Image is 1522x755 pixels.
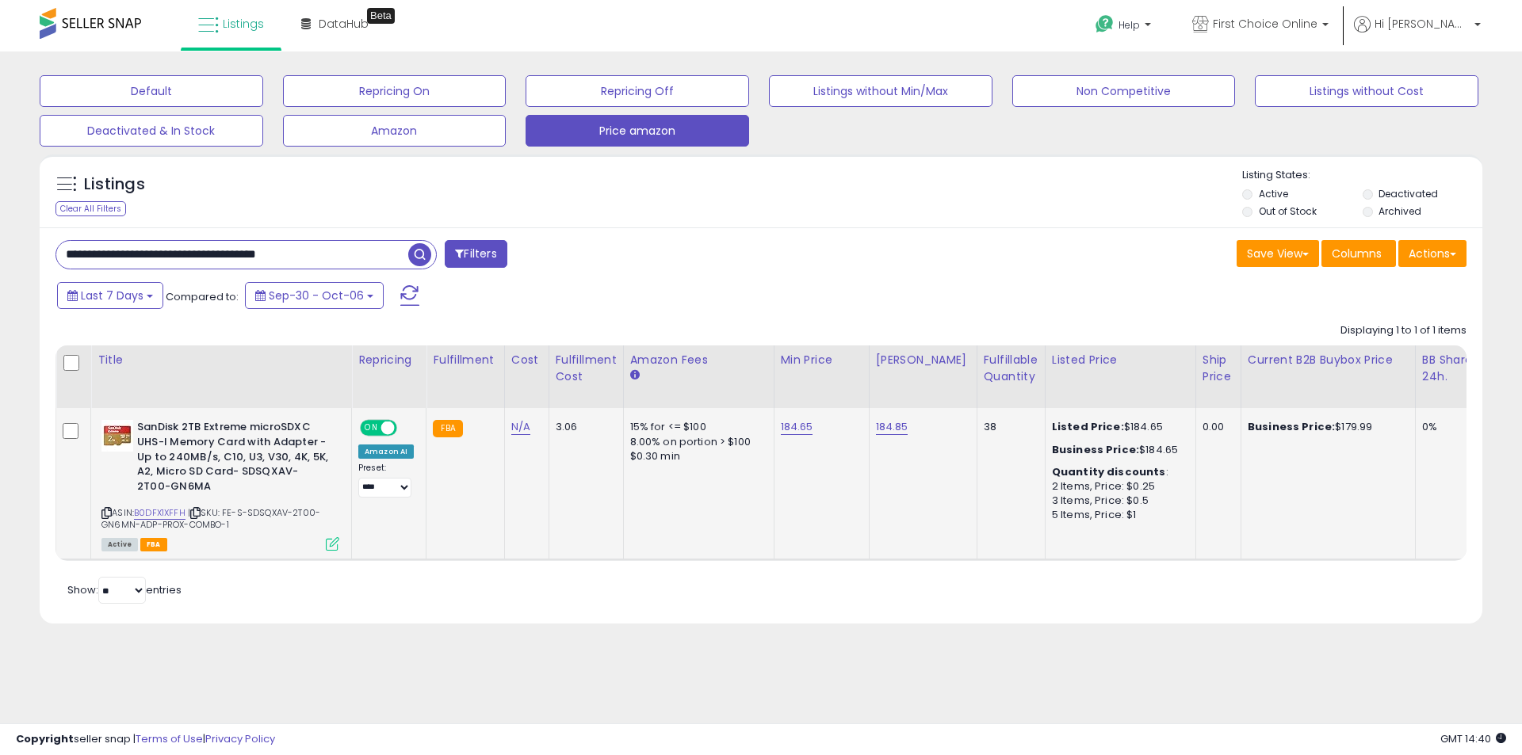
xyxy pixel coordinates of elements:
div: Fulfillable Quantity [984,352,1038,385]
div: Cost [511,352,542,368]
span: Help [1119,18,1140,32]
div: Ship Price [1203,352,1234,385]
span: Last 7 Days [81,288,143,303]
span: ON [361,421,381,435]
span: Hi [PERSON_NAME] [1375,16,1470,32]
span: Listings [223,16,264,32]
a: B0DFX1XFFH [134,506,185,520]
div: Displaying 1 to 1 of 1 items [1340,323,1467,338]
div: [PERSON_NAME] [876,352,970,368]
span: FBA [140,538,167,551]
div: Fulfillment [433,352,497,368]
span: Sep-30 - Oct-06 [269,288,364,303]
label: Active [1259,187,1288,200]
div: Amazon Fees [630,352,767,368]
img: 4170VVqsfrL._SL40_.jpg [101,420,133,452]
div: $179.99 [1248,420,1403,434]
div: 2 Items, Price: $0.25 [1052,479,1184,494]
div: Title [98,352,345,368]
div: 5 Items, Price: $1 [1052,508,1184,522]
span: Compared to: [166,289,239,304]
b: Business Price: [1248,419,1335,434]
button: Columns [1321,240,1396,267]
div: 3.06 [556,420,611,434]
div: 0% [1422,420,1474,434]
div: $184.65 [1052,420,1184,434]
b: Business Price: [1052,442,1139,457]
button: Price amazon [526,115,749,147]
label: Deactivated [1379,187,1438,200]
div: Amazon AI [358,444,414,459]
button: Sep-30 - Oct-06 [245,282,384,309]
button: Listings without Min/Max [769,75,992,107]
div: Min Price [781,352,862,368]
div: $0.30 min [630,449,762,463]
b: SanDisk 2TB Extreme microSDXC UHS-I Memory Card with Adapter - Up to 240MB/s, C10, U3, V30, 4K, 5... [137,420,330,498]
p: Listing States: [1242,168,1482,183]
i: Get Help [1095,14,1115,34]
div: Tooltip anchor [367,8,395,24]
button: Non Competitive [1012,75,1236,107]
a: Hi [PERSON_NAME] [1354,16,1481,51]
a: 184.85 [876,419,908,435]
div: Preset: [358,463,414,498]
span: Columns [1332,246,1382,261]
div: BB Share 24h. [1422,352,1480,385]
label: Archived [1379,204,1421,218]
div: : [1052,465,1184,479]
div: Fulfillment Cost [556,352,617,385]
span: DataHub [319,16,369,32]
div: Repricing [358,352,419,368]
button: Repricing On [283,75,507,107]
div: 0.00 [1203,420,1229,434]
div: 15% for <= $100 [630,420,762,434]
button: Deactivated & In Stock [40,115,263,147]
h5: Listings [84,173,145,196]
button: Last 7 Days [57,282,163,309]
div: Listed Price [1052,352,1189,368]
small: FBA [433,420,462,437]
b: Quantity discounts [1052,464,1166,479]
span: Show: entries [67,582,182,597]
div: 3 Items, Price: $0.5 [1052,494,1184,508]
a: Help [1083,2,1167,51]
div: ASIN: [101,420,339,549]
a: N/A [511,419,530,435]
b: Listed Price: [1052,419,1124,434]
div: Current B2B Buybox Price [1248,352,1409,368]
span: First Choice Online [1213,16,1317,32]
span: OFF [395,421,420,435]
button: Actions [1398,240,1467,267]
label: Out of Stock [1259,204,1317,218]
small: Amazon Fees. [630,368,640,383]
button: Save View [1237,240,1319,267]
div: Clear All Filters [55,201,126,216]
div: $184.65 [1052,443,1184,457]
a: 184.65 [781,419,813,435]
div: 8.00% on portion > $100 [630,435,762,449]
button: Repricing Off [526,75,749,107]
span: | SKU: FE-S-SDSQXAV-2T00-GN6MN-ADP-PROX-COMBO-1 [101,506,320,530]
span: All listings currently available for purchase on Amazon [101,538,138,551]
button: Default [40,75,263,107]
button: Filters [445,240,507,268]
div: 38 [984,420,1033,434]
button: Amazon [283,115,507,147]
button: Listings without Cost [1255,75,1478,107]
